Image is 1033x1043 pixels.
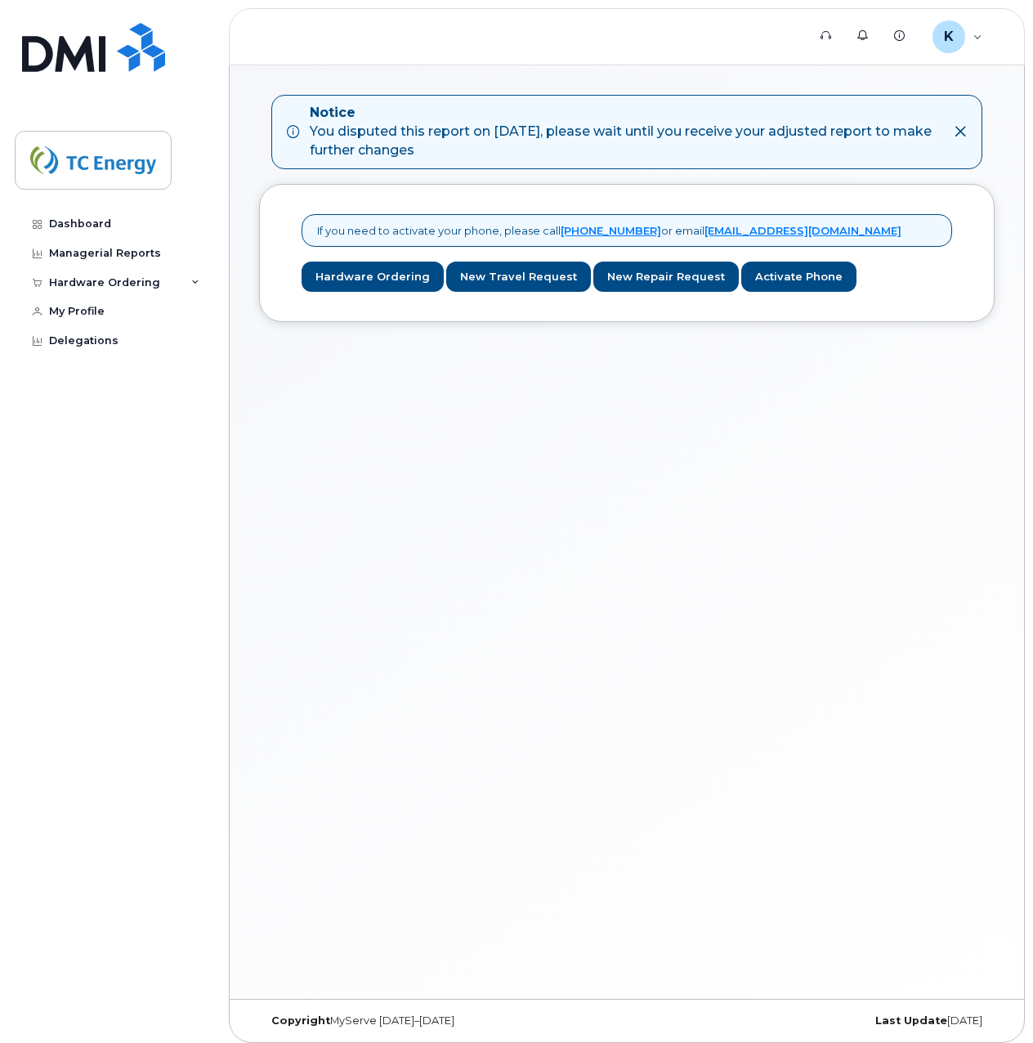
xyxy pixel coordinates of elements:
a: Activate Phone [741,262,856,292]
div: You disputed this report on [DATE], please wait until you receive your adjusted report to make fu... [310,104,941,160]
p: If you need to activate your phone, please call or email [317,223,901,239]
a: [EMAIL_ADDRESS][DOMAIN_NAME] [704,224,901,237]
div: [DATE] [749,1014,995,1027]
strong: Notice [310,104,941,123]
a: New Travel Request [446,262,591,292]
strong: Last Update [875,1014,947,1027]
a: [PHONE_NUMBER] [561,224,661,237]
strong: Copyright [271,1014,330,1027]
a: New Repair Request [593,262,739,292]
div: MyServe [DATE]–[DATE] [259,1014,504,1027]
a: Hardware Ordering [302,262,444,292]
